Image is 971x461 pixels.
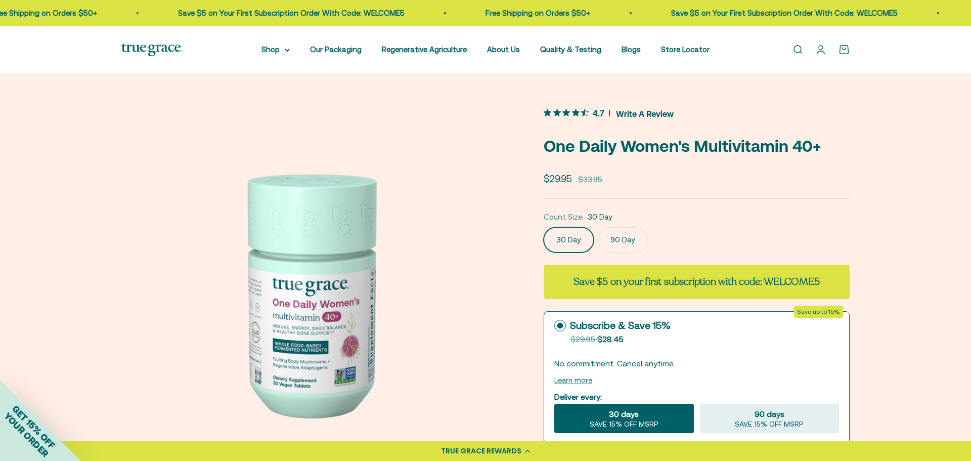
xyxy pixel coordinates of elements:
[540,45,601,54] a: Quality & Testing
[588,211,612,223] span: 30 Day
[593,107,604,118] span: 4.7
[485,9,590,17] a: Free Shipping on Orders $50+
[441,446,521,456] div: TRUE GRACE REWARDS
[578,174,602,186] compare-at-price: $33.95
[544,133,850,159] p: One Daily Women's Multivitamin 40+
[261,44,290,56] summary: Shop
[661,45,710,54] a: Store Locator
[544,211,584,223] legend: Count Size:
[2,410,51,459] span: YOUR ORDER
[382,45,467,54] a: Regenerative Agriculture
[487,45,520,54] a: About Us
[10,403,57,450] span: GET 15% OFF
[544,171,572,186] sale-price: $29.95
[622,45,641,54] a: Blogs
[310,45,362,54] a: Our Packaging
[544,106,674,121] button: 4.7 out 5 stars rating in total 21 reviews. Jump to reviews.
[178,7,405,19] p: Save $5 on Your First Subscription Order With Code: WELCOME5
[671,7,898,19] p: Save $5 on Your First Subscription Order With Code: WELCOME5
[616,106,674,121] span: Write A Review
[573,275,819,288] strong: Save $5 on your first subscription with code: WELCOME5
